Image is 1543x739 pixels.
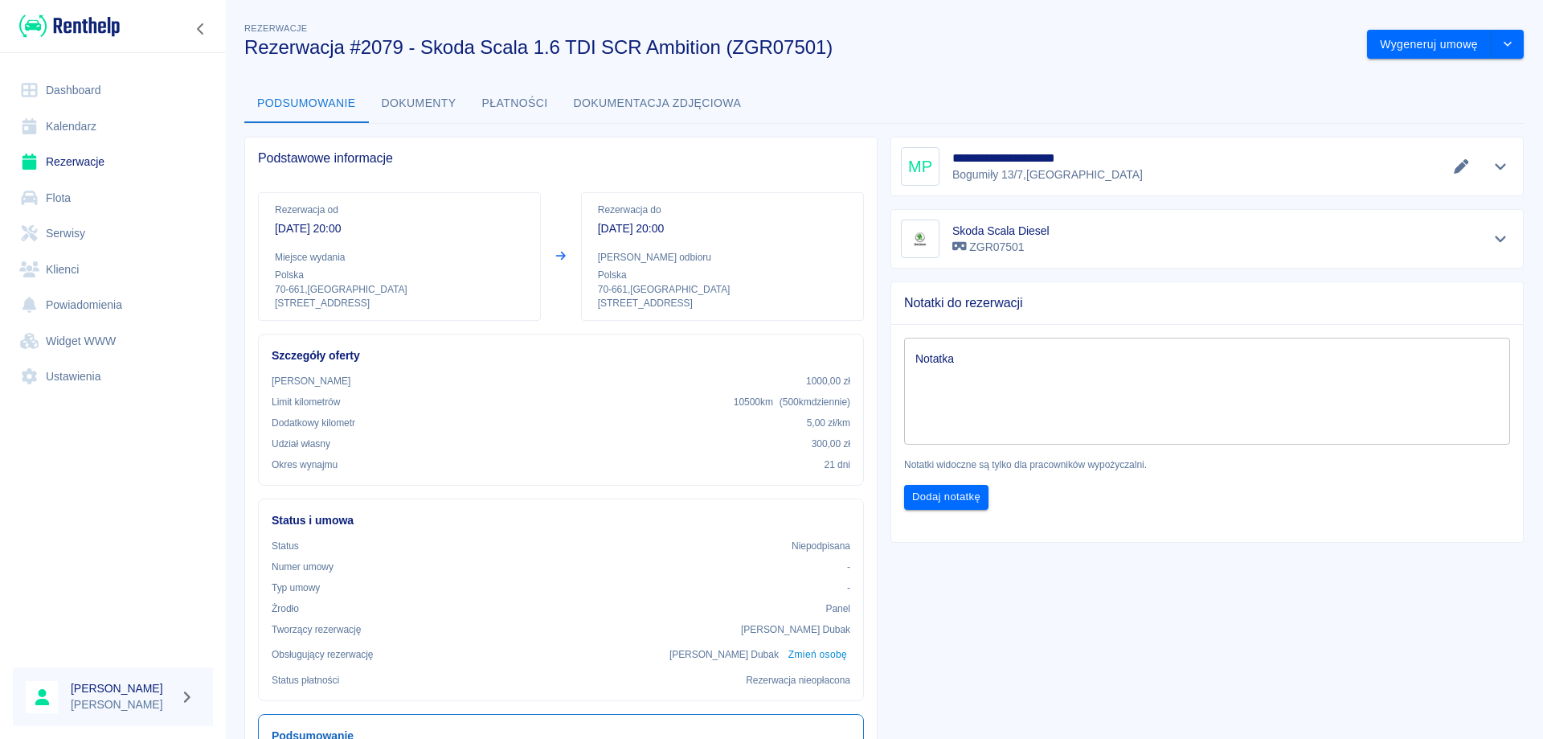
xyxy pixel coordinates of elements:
[272,374,350,388] p: [PERSON_NAME]
[952,223,1050,239] h6: Skoda Scala Diesel
[244,23,307,33] span: Rezerwacje
[272,437,330,451] p: Udział własny
[561,84,755,123] button: Dokumentacja zdjęciowa
[13,359,213,395] a: Ustawienia
[13,180,213,216] a: Flota
[258,150,864,166] span: Podstawowe informacje
[71,696,174,713] p: [PERSON_NAME]
[272,560,334,574] p: Numer umowy
[1488,228,1514,250] button: Pokaż szczegóły
[13,216,213,252] a: Serwisy
[1488,155,1514,178] button: Pokaż szczegóły
[71,680,174,696] h6: [PERSON_NAME]
[952,166,1143,183] p: Bogumiły 13/7 , [GEOGRAPHIC_DATA]
[275,297,524,310] p: [STREET_ADDRESS]
[904,485,988,510] button: Dodaj notatkę
[825,458,850,472] p: 21 dni
[469,84,561,123] button: Płatności
[13,252,213,288] a: Klienci
[189,18,213,39] button: Zwiń nawigację
[598,220,847,237] p: [DATE] 20:00
[847,560,850,574] p: -
[275,203,524,217] p: Rezerwacja od
[780,396,850,408] span: ( 500 km dziennie )
[904,458,1510,472] p: Notatki widoczne są tylko dla pracowników wypożyczalni.
[812,437,850,451] p: 300,00 zł
[598,250,847,265] p: [PERSON_NAME] odbioru
[734,395,850,409] p: 10500 km
[272,347,850,364] h6: Szczegóły oferty
[807,416,850,430] p: 5,00 zł /km
[1448,155,1475,178] button: Edytuj dane
[598,268,847,282] p: Polska
[272,601,299,616] p: Żrodło
[369,84,469,123] button: Dokumenty
[13,144,213,180] a: Rezerwacje
[806,374,850,388] p: 1000,00 zł
[13,109,213,145] a: Kalendarz
[1367,30,1492,60] button: Wygeneruj umowę
[826,601,851,616] p: Panel
[272,395,340,409] p: Limit kilometrów
[746,673,850,688] p: Rezerwacja nieopłacona
[272,416,355,430] p: Dodatkowy kilometr
[792,539,850,553] p: Niepodpisana
[244,84,369,123] button: Podsumowanie
[598,282,847,297] p: 70-661 , [GEOGRAPHIC_DATA]
[275,250,524,265] p: Miejsce wydania
[272,673,339,688] p: Status płatności
[741,622,850,637] p: [PERSON_NAME] Dubak
[272,512,850,529] h6: Status i umowa
[272,647,374,662] p: Obsługujący rezerwację
[904,295,1510,311] span: Notatki do rezerwacji
[272,458,338,472] p: Okres wynajmu
[785,643,850,667] button: Zmień osobę
[901,147,939,186] div: MP
[598,297,847,310] p: [STREET_ADDRESS]
[13,323,213,359] a: Widget WWW
[13,287,213,323] a: Powiadomienia
[13,13,120,39] a: Renthelp logo
[272,539,299,553] p: Status
[275,268,524,282] p: Polska
[847,581,850,595] p: -
[13,72,213,109] a: Dashboard
[598,203,847,217] p: Rezerwacja do
[904,223,936,255] img: Image
[1492,30,1524,60] button: drop-down
[244,36,1354,59] h3: Rezerwacja #2079 - Skoda Scala 1.6 TDI SCR Ambition (ZGR07501)
[952,239,1050,256] p: ZGR07501
[275,220,524,237] p: [DATE] 20:00
[669,647,779,662] p: [PERSON_NAME] Dubak
[272,622,361,637] p: Tworzący rezerwację
[19,13,120,39] img: Renthelp logo
[275,282,524,297] p: 70-661 , [GEOGRAPHIC_DATA]
[272,581,320,595] p: Typ umowy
